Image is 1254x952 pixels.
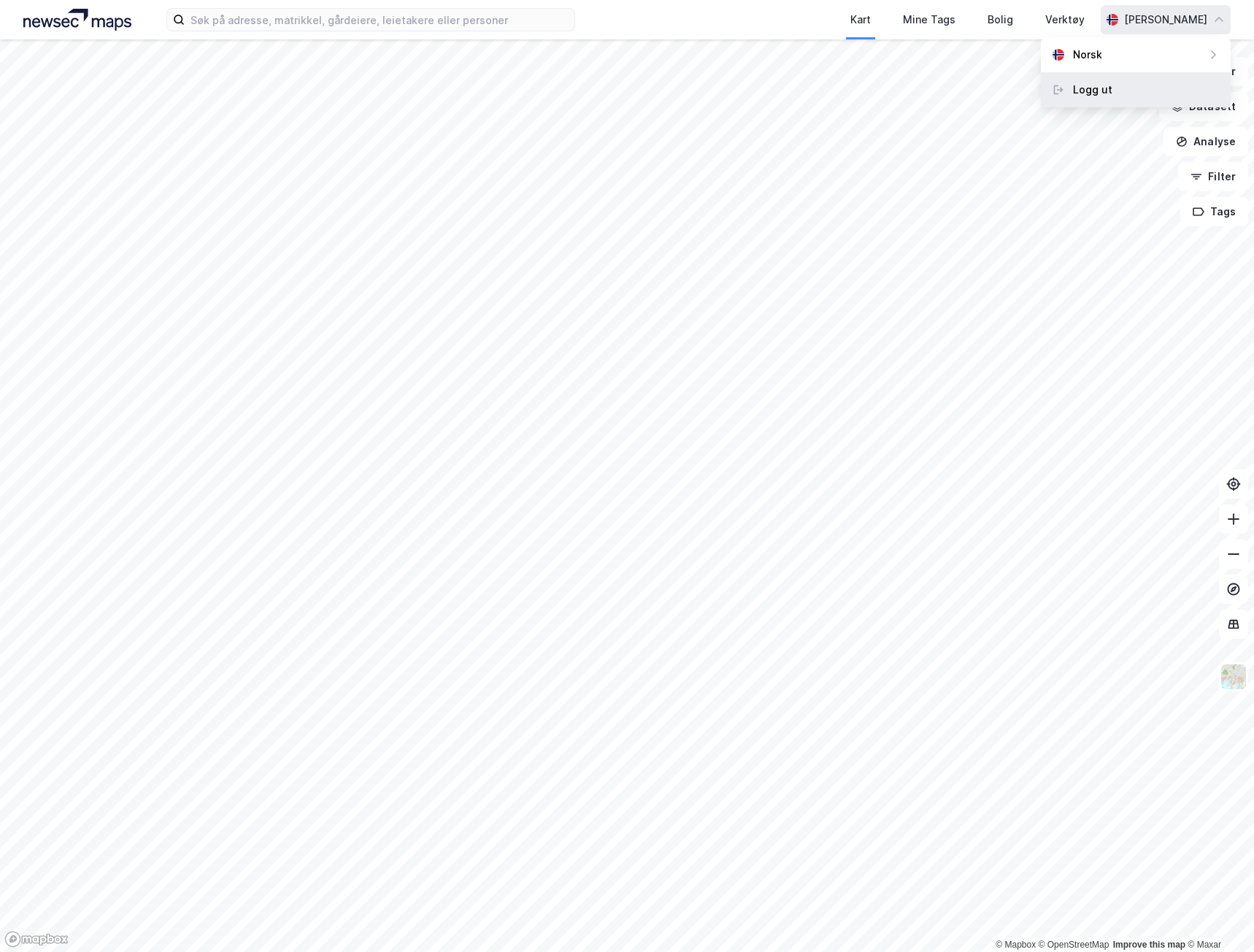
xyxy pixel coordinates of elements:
[1163,127,1248,156] button: Analyse
[1113,940,1185,950] a: Improve this map
[903,11,955,28] div: Mine Tags
[988,11,1013,28] div: Bolig
[1178,162,1248,191] button: Filter
[4,931,69,948] a: Mapbox homepage
[23,9,131,31] img: logo.a4113a55bc3d86da70a041830d287a7e.svg
[1039,940,1109,950] a: OpenStreetMap
[1181,882,1254,952] div: Kontrollprogram for chat
[850,11,871,28] div: Kart
[1180,197,1248,226] button: Tags
[185,9,574,31] input: Søk på adresse, matrikkel, gårdeiere, leietakere eller personer
[1045,11,1085,28] div: Verktøy
[1181,882,1254,952] iframe: Chat Widget
[1073,46,1102,64] div: Norsk
[1220,663,1247,691] img: Z
[1073,81,1112,99] div: Logg ut
[1124,11,1207,28] div: [PERSON_NAME]
[996,940,1036,950] a: Mapbox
